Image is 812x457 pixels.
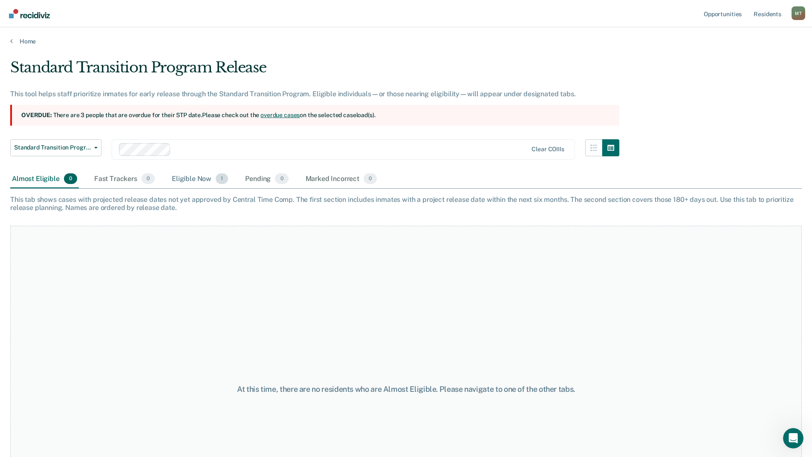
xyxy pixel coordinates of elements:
div: At this time, there are no residents who are Almost Eligible. Please navigate to one of the other... [208,385,604,394]
span: 0 [275,173,288,184]
div: This tab shows cases with projected release dates not yet approved by Central Time Comp. The firs... [10,195,802,212]
div: Eligible Now1 [170,170,230,189]
div: Marked Incorrect0 [304,170,379,189]
div: Fast Trackers0 [92,170,156,189]
section: There are 3 people that are overdue for their STP date. Please check out the on the selected case... [10,105,619,126]
strong: Overdue: [21,112,52,118]
button: Profile dropdown button [792,6,805,20]
div: Standard Transition Program Release [10,59,619,83]
div: This tool helps staff prioritize inmates for early release through the Standard Transition Progra... [10,90,619,98]
a: overdue cases [260,112,300,118]
button: Standard Transition Program Release [10,139,101,156]
span: 0 [142,173,155,184]
span: 0 [364,173,377,184]
span: Standard Transition Program Release [14,144,91,151]
img: Recidiviz [9,9,50,18]
div: M T [792,6,805,20]
div: Almost Eligible0 [10,170,79,189]
span: 1 [216,173,228,184]
iframe: Intercom live chat [783,428,803,448]
div: Clear COIIIs [532,146,564,153]
a: Home [10,37,802,45]
span: 0 [64,173,77,184]
div: Pending0 [243,170,290,189]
